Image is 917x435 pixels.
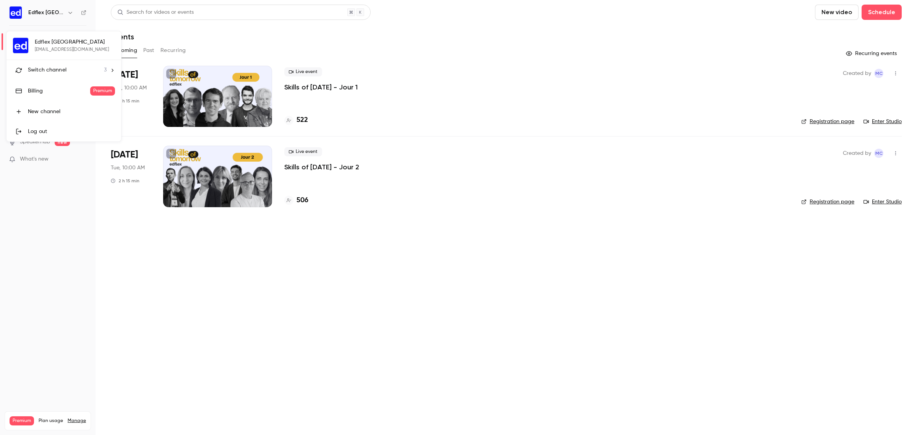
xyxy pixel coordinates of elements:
div: Log out [28,128,115,135]
div: Billing [28,87,90,95]
span: 3 [104,66,107,74]
span: Switch channel [28,66,66,74]
div: New channel [28,108,115,115]
span: Premium [90,86,115,96]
